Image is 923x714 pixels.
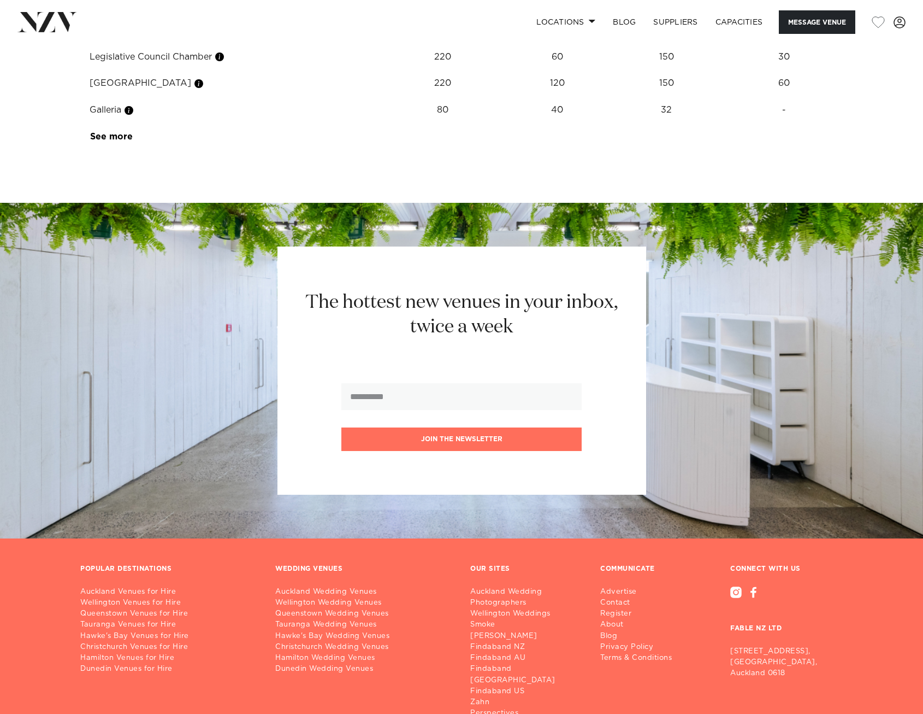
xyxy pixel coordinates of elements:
[600,608,681,619] a: Register
[80,642,258,653] a: Christchurch Venues for Hire
[600,642,681,653] a: Privacy Policy
[80,664,258,675] a: Dunedin Venues for Hire
[608,97,726,124] td: 32
[470,664,583,686] a: Findaband [GEOGRAPHIC_DATA]
[470,631,583,642] a: [PERSON_NAME]
[80,631,258,642] a: Hawke's Bay Venues for Hire
[17,12,77,32] img: nzv-logo.png
[600,587,681,598] a: Advertise
[80,598,258,608] a: Wellington Venues for Hire
[80,587,258,598] a: Auckland Venues for Hire
[600,631,681,642] a: Blog
[275,642,453,653] a: Christchurch Wedding Venues
[725,70,842,97] td: 60
[470,653,583,664] a: Findaband AU
[275,631,453,642] a: Hawke's Bay Wedding Venues
[600,565,655,573] h3: COMMUNICATE
[707,10,772,34] a: Capacities
[275,619,453,630] a: Tauranga Wedding Venues
[507,70,608,97] td: 120
[725,97,842,124] td: -
[608,70,726,97] td: 150
[730,598,843,642] h3: FABLE NZ LTD
[644,10,706,34] a: SUPPLIERS
[470,587,583,608] a: Auckland Wedding Photographers
[379,97,506,124] td: 80
[81,44,380,71] td: Legislative Council Chamber
[379,70,506,97] td: 220
[275,664,453,675] a: Dunedin Wedding Venues
[730,565,843,573] h3: CONNECT WITH US
[600,653,681,664] a: Terms & Conditions
[80,565,171,573] h3: POPULAR DESTINATIONS
[600,619,681,630] a: About
[730,646,843,679] p: [STREET_ADDRESS], [GEOGRAPHIC_DATA], Auckland 0618
[470,697,583,708] a: Zahn
[608,44,726,71] td: 150
[81,97,380,124] td: Galleria
[80,619,258,630] a: Tauranga Venues for Hire
[292,290,631,340] h2: The hottest new venues in your inbox, twice a week
[275,565,342,573] h3: WEDDING VENUES
[779,10,855,34] button: Message Venue
[604,10,644,34] a: BLOG
[275,587,453,598] a: Auckland Wedding Venues
[80,653,258,664] a: Hamilton Venues for Hire
[341,428,582,451] button: Join the newsletter
[470,608,583,619] a: Wellington Weddings
[275,653,453,664] a: Hamilton Wedding Venues
[80,608,258,619] a: Queenstown Venues for Hire
[470,686,583,697] a: Findaband US
[470,619,583,630] a: Smoke
[275,598,453,608] a: Wellington Wedding Venues
[275,608,453,619] a: Queenstown Wedding Venues
[81,70,380,97] td: [GEOGRAPHIC_DATA]
[470,642,583,653] a: Findaband NZ
[507,97,608,124] td: 40
[470,565,510,573] h3: OUR SITES
[725,44,842,71] td: 30
[507,44,608,71] td: 60
[379,44,506,71] td: 220
[600,598,681,608] a: Contact
[528,10,604,34] a: Locations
